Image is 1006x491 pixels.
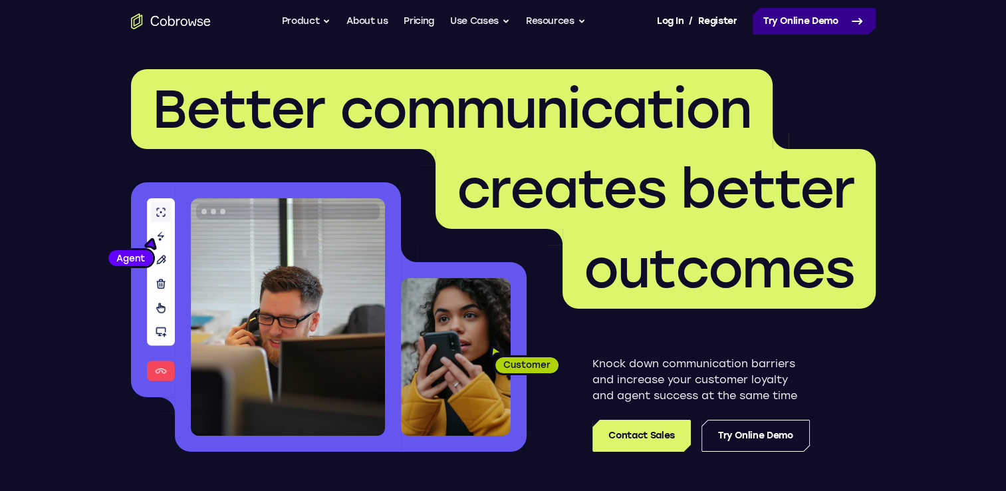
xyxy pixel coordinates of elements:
[592,356,810,404] p: Knock down communication barriers and increase your customer loyalty and agent success at the sam...
[526,8,586,35] button: Resources
[701,420,810,452] a: Try Online Demo
[753,8,876,35] a: Try Online Demo
[657,8,684,35] a: Log In
[131,13,211,29] a: Go to the home page
[698,8,737,35] a: Register
[592,420,690,452] a: Contact Sales
[191,198,385,436] img: A customer support agent talking on the phone
[404,8,434,35] a: Pricing
[584,237,854,301] span: outcomes
[152,77,751,141] span: Better communication
[282,8,331,35] button: Product
[346,8,388,35] a: About us
[457,157,854,221] span: creates better
[450,8,510,35] button: Use Cases
[401,278,511,436] img: A customer holding their phone
[689,13,693,29] span: /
